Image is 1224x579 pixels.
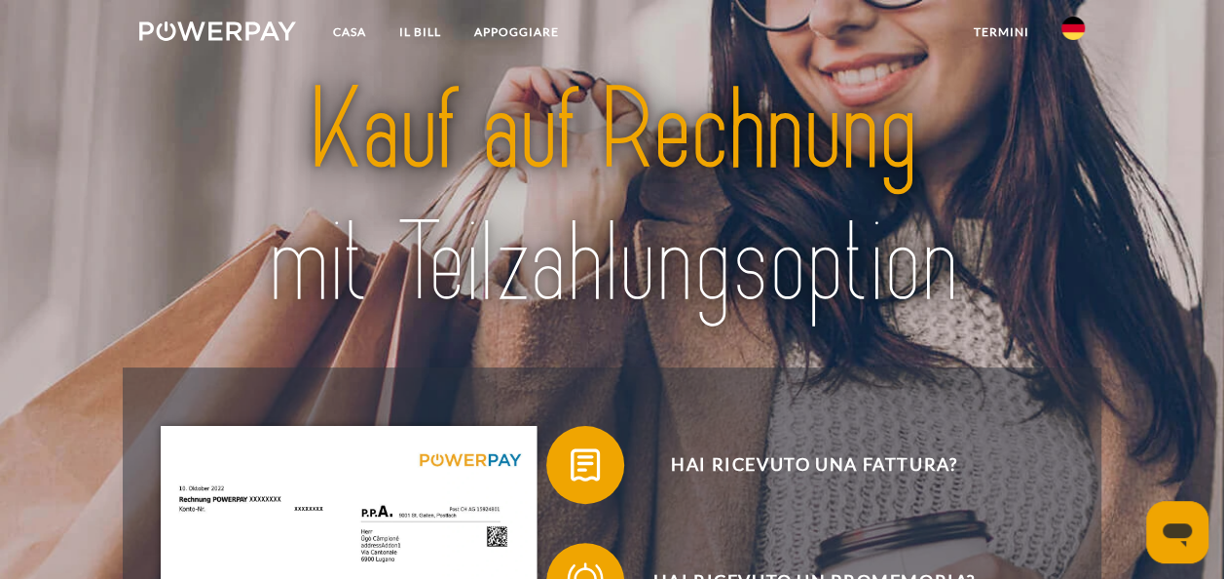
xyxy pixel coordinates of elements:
a: Termini [956,15,1045,50]
img: title-powerpay_de.svg [185,58,1038,336]
span: Hai ricevuto una fattura? [575,426,1053,504]
img: logo-powerpay-white.svg [139,21,296,41]
img: qb_bill.svg [561,441,610,489]
iframe: Schaltfläche zum Öffnen des Messaging-Fensters [1146,501,1208,563]
a: IL BILL [383,15,458,50]
a: Casa [316,15,383,50]
a: APPOGGIARE [458,15,575,50]
img: En [1061,17,1085,40]
button: Hai ricevuto una fattura? [546,426,1053,504]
